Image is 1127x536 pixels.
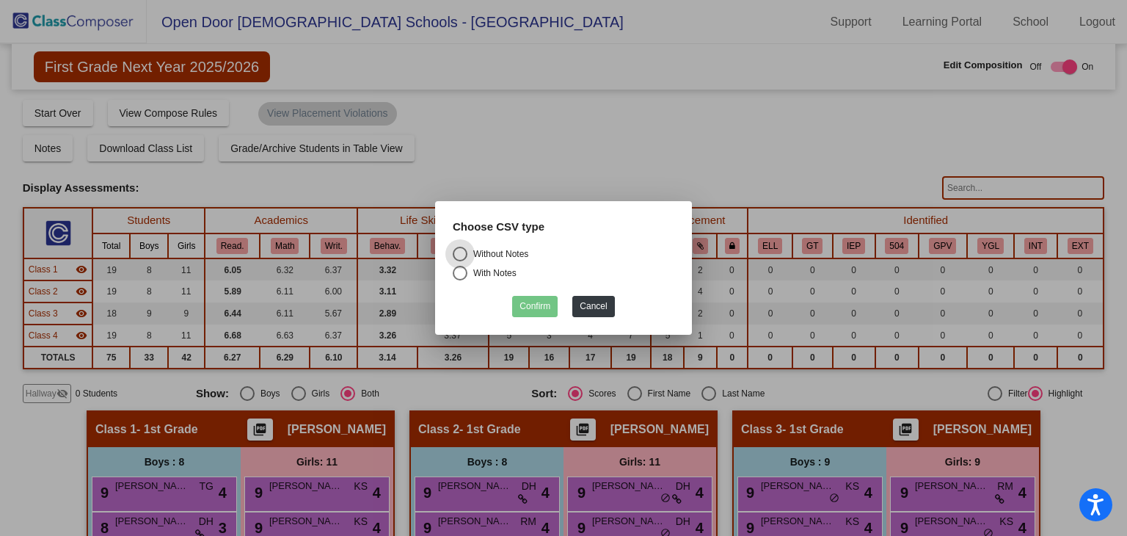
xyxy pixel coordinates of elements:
[453,247,674,285] mat-radio-group: Select an option
[467,267,517,280] div: With Notes
[453,219,544,236] label: Choose CSV type
[572,296,614,317] button: Cancel
[512,296,558,317] button: Confirm
[467,247,528,261] div: Without Notes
